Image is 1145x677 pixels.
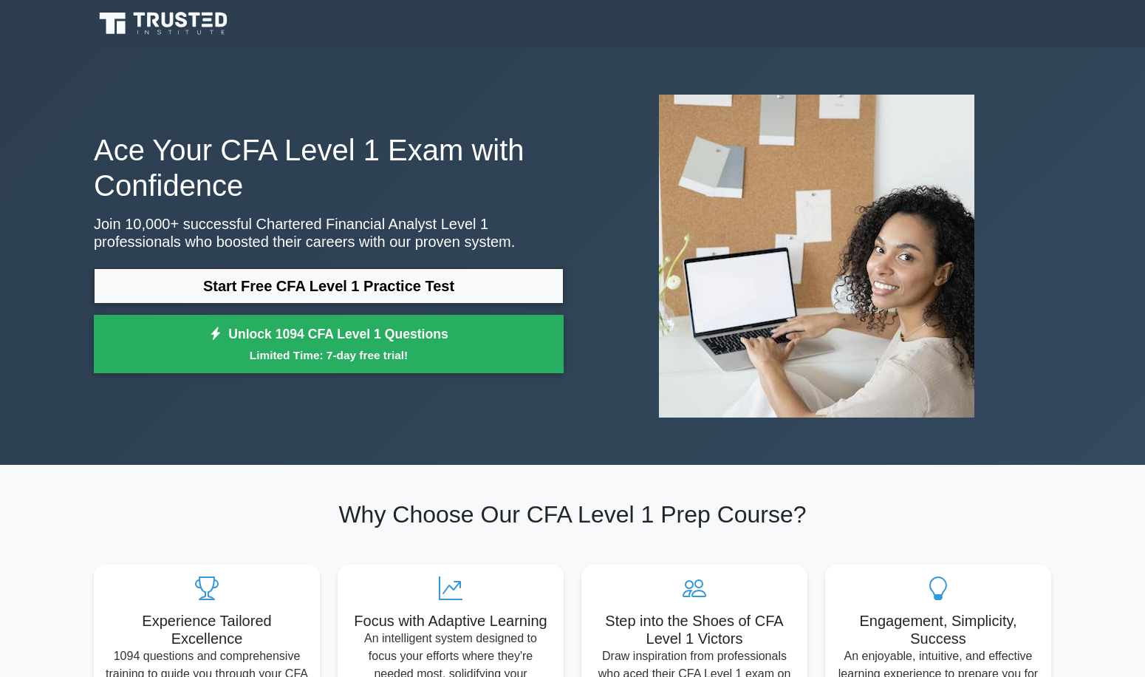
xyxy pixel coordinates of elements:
img: Chartered Financial Analyst Level 1 Preview [647,83,986,429]
h5: Step into the Shoes of CFA Level 1 Victors [593,612,796,647]
p: Join 10,000+ successful Chartered Financial Analyst Level 1 professionals who boosted their caree... [94,215,564,251]
small: Limited Time: 7-day free trial! [112,347,545,364]
a: Unlock 1094 CFA Level 1 QuestionsLimited Time: 7-day free trial! [94,315,564,374]
a: Start Free CFA Level 1 Practice Test [94,268,564,304]
h1: Ace Your CFA Level 1 Exam with Confidence [94,132,564,203]
h2: Why Choose Our CFA Level 1 Prep Course? [94,500,1051,528]
h5: Engagement, Simplicity, Success [837,612,1039,647]
h5: Experience Tailored Excellence [106,612,308,647]
h5: Focus with Adaptive Learning [349,612,552,630]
